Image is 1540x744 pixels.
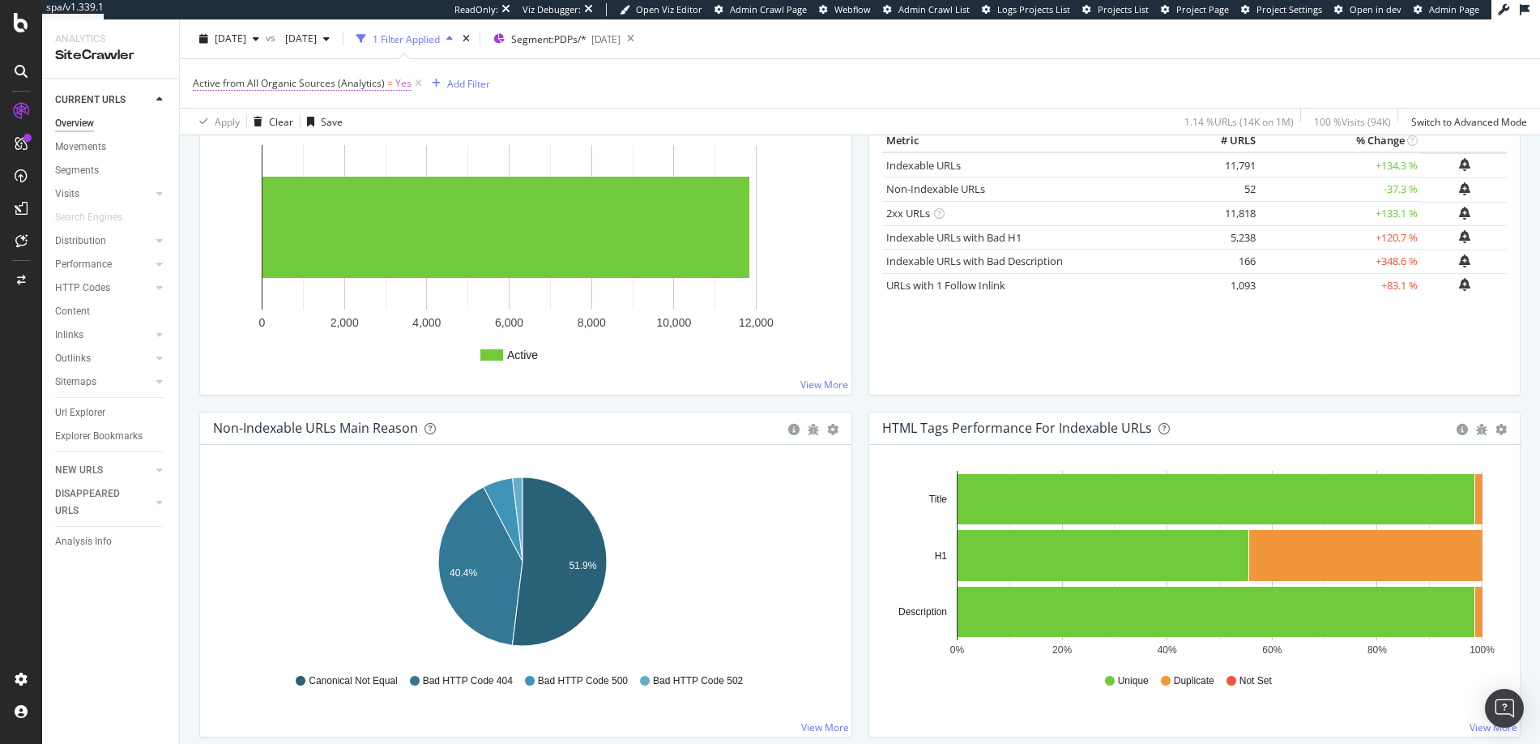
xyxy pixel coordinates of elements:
th: # URLS [1195,129,1260,153]
a: Indexable URLs with Bad Description [886,254,1063,268]
span: 2025 Aug. 5th [279,32,317,45]
span: = [387,76,393,90]
div: SiteCrawler [55,46,166,65]
span: Admin Page [1429,3,1479,15]
span: Project Settings [1256,3,1322,15]
div: bell-plus [1459,182,1470,195]
span: Canonical Not Equal [309,674,397,688]
a: Admin Crawl List [883,3,970,16]
text: 8,000 [578,316,606,329]
button: 1 Filter Applied [350,26,459,52]
div: Clear [269,114,293,128]
div: Segments [55,162,99,179]
span: Logs Projects List [997,3,1070,15]
span: Projects List [1098,3,1149,15]
td: +120.7 % [1260,225,1422,250]
svg: A chart. [882,471,1501,659]
a: NEW URLS [55,462,151,479]
div: Sitemaps [55,374,96,391]
button: Segment:PDPs/*[DATE] [487,26,621,52]
span: Active from All Organic Sources (Analytics) [193,76,385,90]
a: Indexable URLs [886,158,961,173]
button: Add Filter [425,74,490,93]
text: 51.9% [569,560,596,571]
div: Inlinks [55,327,83,344]
span: Admin Crawl Page [730,3,807,15]
span: Admin Crawl List [898,3,970,15]
a: Movements [55,139,168,156]
div: Save [321,114,343,128]
div: bell-plus [1459,278,1470,291]
a: Visits [55,186,151,203]
div: [DATE] [591,32,621,46]
a: Segments [55,162,168,179]
a: Sitemaps [55,374,151,391]
td: +348.6 % [1260,250,1422,274]
text: Description [898,606,946,618]
span: Yes [395,72,412,95]
svg: A chart. [213,129,832,382]
button: Save [301,109,343,135]
text: 6,000 [495,316,523,329]
a: Admin Crawl Page [715,3,807,16]
a: Admin Page [1414,3,1479,16]
a: View More [801,720,849,734]
div: bell-plus [1459,207,1470,220]
span: Bad HTTP Code 404 [423,674,513,688]
text: 10,000 [656,316,691,329]
div: CURRENT URLS [55,92,126,109]
td: +133.1 % [1260,202,1422,226]
div: Explorer Bookmarks [55,428,143,445]
span: Webflow [834,3,871,15]
div: Url Explorer [55,404,105,421]
a: CURRENT URLS [55,92,151,109]
div: Analysis Info [55,533,112,550]
a: HTTP Codes [55,280,151,297]
th: Metric [882,129,1196,153]
a: Outlinks [55,350,151,367]
span: Project Page [1176,3,1229,15]
td: -37.3 % [1260,177,1422,202]
div: times [459,31,473,47]
text: Active [507,348,538,361]
div: Movements [55,139,106,156]
th: % Change [1260,129,1422,153]
div: Distribution [55,233,106,250]
a: Indexable URLs with Bad H1 [886,230,1022,245]
a: Open Viz Editor [620,3,702,16]
a: Projects List [1082,3,1149,16]
a: DISAPPEARED URLS [55,485,151,520]
div: bell-plus [1459,254,1470,267]
div: bug [808,424,819,435]
div: bell-plus [1459,158,1470,171]
text: 0 [259,316,266,329]
a: Distribution [55,233,151,250]
a: Open in dev [1334,3,1401,16]
div: Non-Indexable URLs Main Reason [213,420,418,436]
span: vs [266,30,279,44]
div: Search Engines [55,209,122,226]
div: 1.14 % URLs ( 14K on 1M ) [1184,114,1294,128]
div: Visits [55,186,79,203]
div: 100 % Visits ( 94K ) [1314,114,1391,128]
td: 5,238 [1195,225,1260,250]
text: Title [928,494,947,505]
div: gear [827,424,838,435]
td: 52 [1195,177,1260,202]
a: Project Settings [1241,3,1322,16]
a: URLs with 1 Follow Inlink [886,278,1005,293]
td: 11,791 [1195,152,1260,177]
span: Not Set [1239,674,1272,688]
div: gear [1495,424,1507,435]
td: 11,818 [1195,202,1260,226]
div: 1 Filter Applied [373,32,440,45]
div: Open Intercom Messenger [1485,689,1524,728]
text: 40.4% [450,567,477,578]
span: Bad HTTP Code 502 [653,674,743,688]
a: Performance [55,256,151,273]
div: NEW URLS [55,462,103,479]
button: Clear [247,109,293,135]
text: 0% [949,644,964,656]
a: Webflow [819,3,871,16]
